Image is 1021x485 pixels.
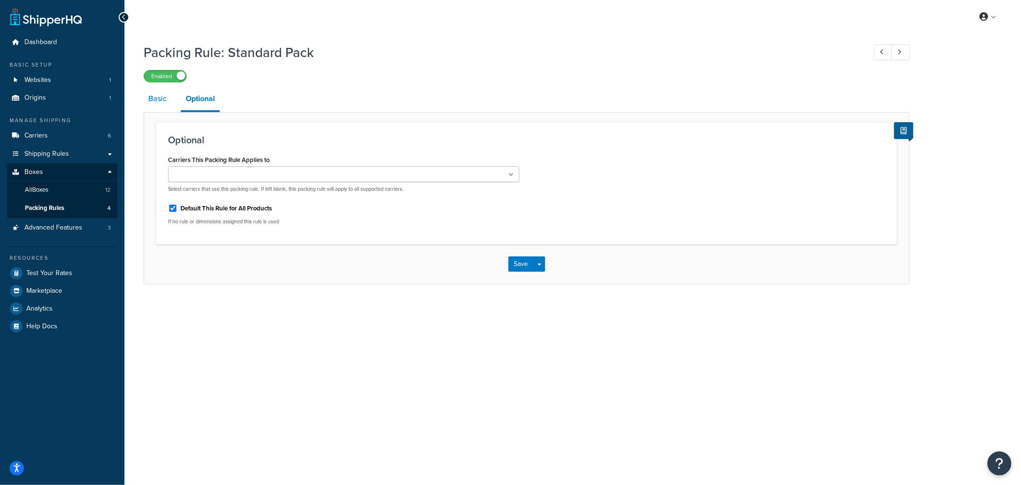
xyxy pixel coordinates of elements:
[26,287,62,295] span: Marketplace
[109,76,111,84] span: 1
[7,163,117,218] li: Boxes
[7,300,117,317] a: Analytics
[24,76,51,84] span: Websites
[144,43,856,62] h1: Packing Rule: Standard Pack
[7,265,117,282] a: Test Your Rates
[24,132,48,140] span: Carriers
[7,219,117,237] a: Advanced Features3
[7,127,117,145] a: Carriers6
[181,87,220,112] a: Optional
[7,181,117,199] a: AllBoxes12
[168,185,519,193] p: Select carriers that use this packing rule. If left blank, this packing rule will apply to all su...
[7,34,117,51] a: Dashboard
[7,71,117,89] li: Websites
[26,323,57,331] span: Help Docs
[25,204,64,212] span: Packing Rules
[7,145,117,163] a: Shipping Rules
[105,186,111,194] span: 12
[7,127,117,145] li: Carriers
[7,254,117,262] div: Resources
[144,87,171,110] a: Basic
[144,70,186,82] label: Enabled
[7,318,117,335] a: Help Docs
[24,224,82,232] span: Advanced Features
[109,94,111,102] span: 1
[26,305,53,313] span: Analytics
[7,199,117,217] li: Packing Rules
[108,224,111,232] span: 3
[26,269,72,277] span: Test Your Rates
[168,218,519,225] p: If no rule or dimensions assigned this rule is used
[874,45,892,60] a: Previous Record
[7,219,117,237] li: Advanced Features
[7,163,117,181] a: Boxes
[24,150,69,158] span: Shipping Rules
[894,122,913,139] button: Show Help Docs
[891,45,910,60] a: Next Record
[108,132,111,140] span: 6
[25,186,48,194] span: All Boxes
[24,168,43,176] span: Boxes
[107,204,111,212] span: 4
[168,135,885,145] h3: Optional
[24,38,57,46] span: Dashboard
[987,451,1011,475] button: Open Resource Center
[7,282,117,300] a: Marketplace
[7,61,117,69] div: Basic Setup
[168,156,269,163] label: Carriers This Packing Rule Applies to
[7,199,117,217] a: Packing Rules4
[24,94,46,102] span: Origins
[7,89,117,107] a: Origins1
[7,116,117,125] div: Manage Shipping
[7,89,117,107] li: Origins
[7,71,117,89] a: Websites1
[508,256,534,272] button: Save
[180,204,272,213] label: Default This Rule for All Products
